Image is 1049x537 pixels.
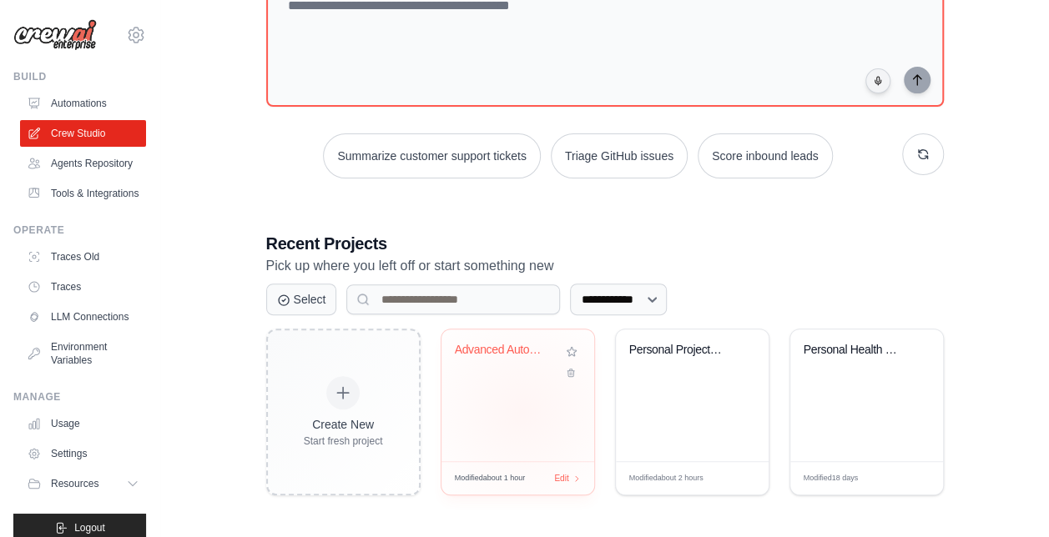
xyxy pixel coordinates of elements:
[20,440,146,467] a: Settings
[20,304,146,330] a: LLM Connections
[20,90,146,117] a: Automations
[554,472,568,484] span: Edit
[455,473,526,484] span: Modified about 1 hour
[304,416,383,433] div: Create New
[13,19,97,51] img: Logo
[20,470,146,497] button: Resources
[562,364,581,381] button: Delete project
[729,472,743,484] span: Edit
[804,343,905,358] div: Personal Health & Fitness Tracker
[629,473,704,484] span: Modified about 2 hours
[902,133,944,175] button: Get new suggestions
[13,70,146,83] div: Build
[698,133,833,178] button: Score inbound leads
[266,232,944,255] h3: Recent Projects
[20,150,146,177] a: Agents Repository
[629,343,730,358] div: Personal Project Management Assistant
[903,472,917,484] span: Edit
[20,410,146,437] a: Usage
[13,390,146,404] div: Manage
[804,473,859,484] span: Modified 18 days
[20,180,146,207] a: Tools & Integrations
[966,457,1049,537] iframe: Chat Widget
[865,68,890,93] button: Click to speak your automation idea
[20,274,146,300] a: Traces
[20,334,146,374] a: Environment Variables
[266,255,944,277] p: Pick up where you left off or start something new
[20,243,146,270] a: Traces Old
[304,434,383,448] div: Start fresh project
[455,343,556,358] div: Advanced Automotive Newsletter Automation with Email Distribution
[51,477,98,490] span: Resources
[551,133,688,178] button: Triage GitHub issues
[13,223,146,237] div: Operate
[20,120,146,147] a: Crew Studio
[266,284,337,315] button: Select
[74,521,105,534] span: Logout
[562,343,581,361] button: Add to favorites
[323,133,540,178] button: Summarize customer support tickets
